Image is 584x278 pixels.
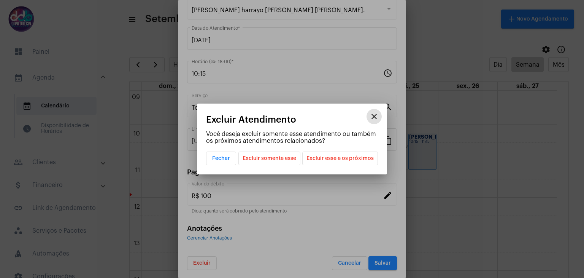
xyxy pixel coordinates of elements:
button: Excluir esse e os próximos [302,152,378,165]
button: Fechar [206,152,236,165]
span: Excluir somente esse [243,152,296,165]
span: Fechar [212,156,230,161]
span: Excluir Atendimento [206,115,296,125]
p: Você deseja excluir somente esse atendimento ou também os próximos atendimentos relacionados? [206,131,378,144]
mat-icon: close [370,112,379,121]
button: Excluir somente esse [238,152,300,165]
span: Excluir esse e os próximos [306,152,374,165]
